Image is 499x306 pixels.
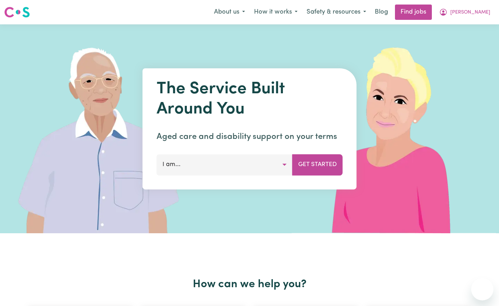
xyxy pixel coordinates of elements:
[471,278,493,300] iframe: Button to launch messaging window
[435,5,495,19] button: My Account
[292,154,343,175] button: Get Started
[4,6,30,18] img: Careseekers logo
[157,131,343,143] p: Aged care and disability support on your terms
[371,5,392,20] a: Blog
[249,5,302,19] button: How it works
[4,4,30,20] a: Careseekers logo
[157,79,343,119] h1: The Service Built Around You
[450,9,490,16] span: [PERSON_NAME]
[395,5,432,20] a: Find jobs
[209,5,249,19] button: About us
[157,154,293,175] button: I am...
[302,5,371,19] button: Safety & resources
[24,278,475,291] h2: How can we help you?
